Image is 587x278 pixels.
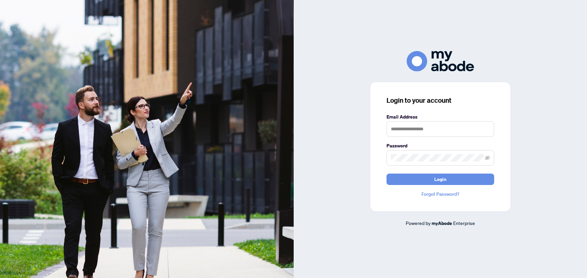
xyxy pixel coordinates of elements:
span: Enterprise [453,220,475,226]
a: myAbode [432,220,452,227]
img: ma-logo [407,51,474,72]
label: Email Address [387,113,494,121]
button: Login [387,174,494,185]
h3: Login to your account [387,96,494,105]
a: Forgot Password? [387,190,494,198]
span: Login [434,174,446,185]
span: eye-invisible [485,155,490,160]
label: Password [387,142,494,149]
span: Powered by [406,220,431,226]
